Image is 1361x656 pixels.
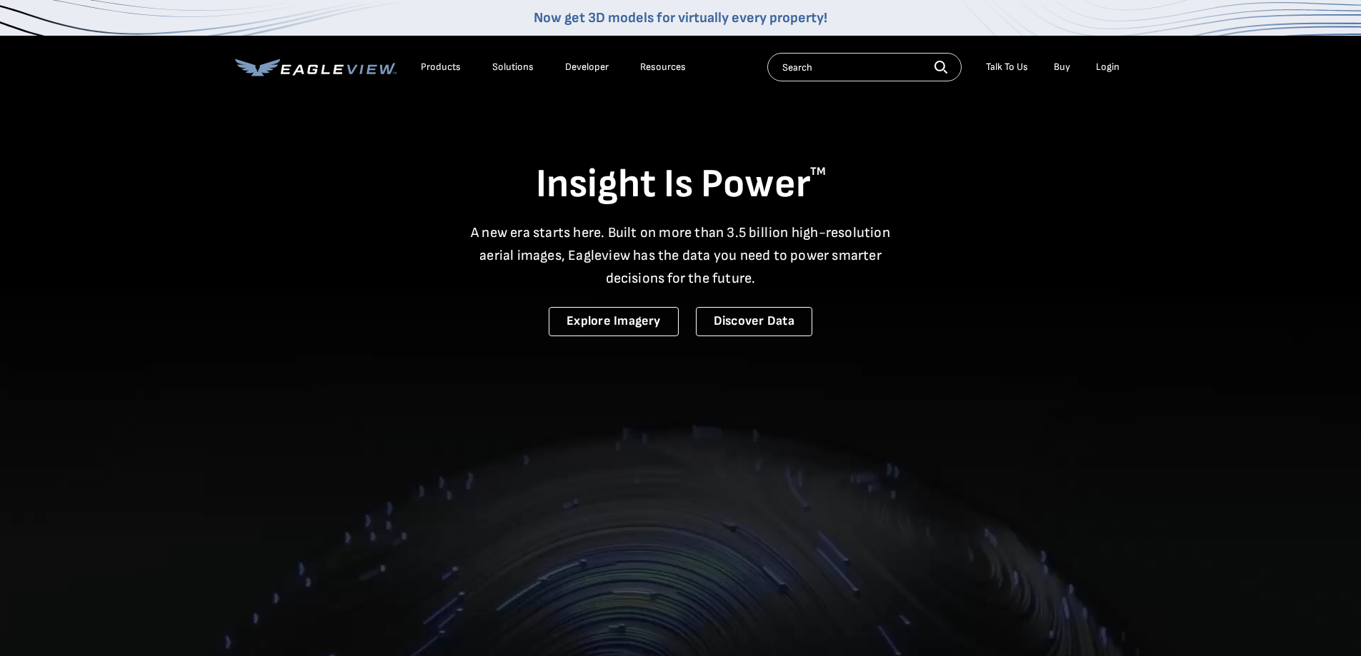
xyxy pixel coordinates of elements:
a: Now get 3D models for virtually every property! [534,9,827,26]
a: Explore Imagery [549,307,679,336]
a: Developer [565,61,609,74]
div: Solutions [492,61,534,74]
div: Resources [640,61,686,74]
p: A new era starts here. Built on more than 3.5 billion high-resolution aerial images, Eagleview ha... [462,221,899,290]
input: Search [767,53,962,81]
div: Talk To Us [986,61,1028,74]
a: Discover Data [696,307,812,336]
div: Login [1096,61,1120,74]
sup: TM [810,165,826,178]
a: Buy [1054,61,1070,74]
h1: Insight Is Power [235,160,1127,210]
div: Products [421,61,461,74]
